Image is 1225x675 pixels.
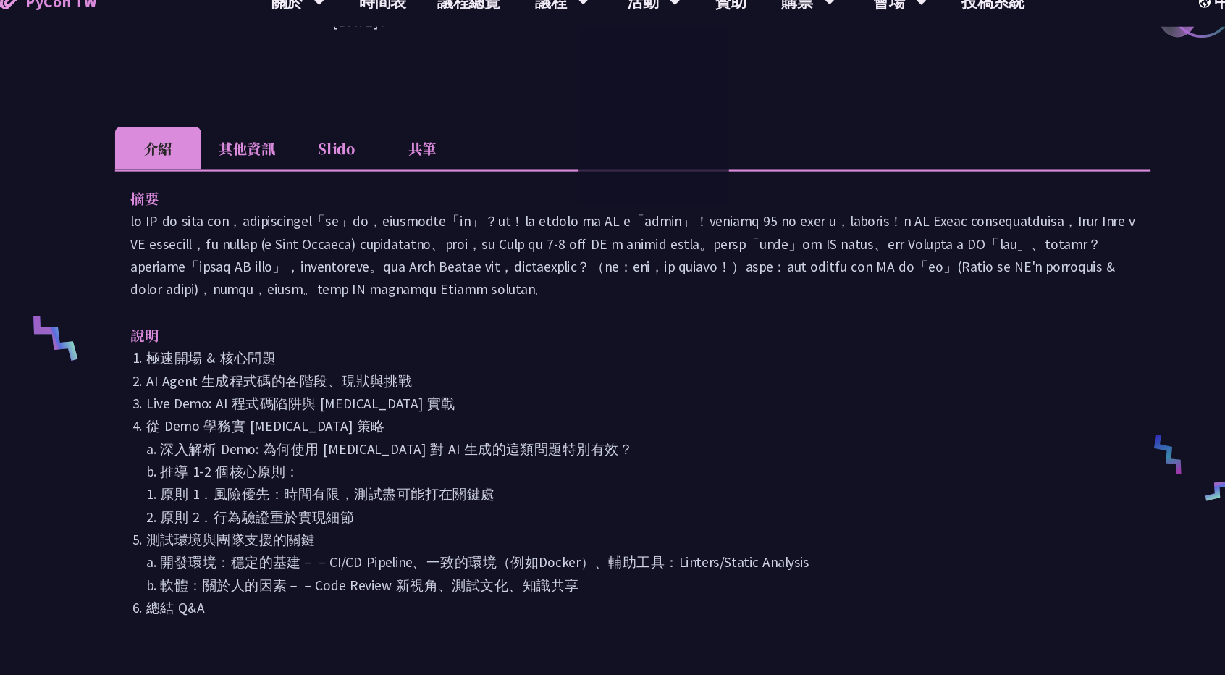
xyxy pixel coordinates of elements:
[22,16,43,30] img: Home icon of PyCon TW 2025
[162,364,1077,385] li: AI Agent 生成程式碼的各階段、現狀與挑戰
[7,5,131,41] a: PyCon TW
[162,343,1077,364] li: 極速開場 & 核心問題
[133,139,213,179] li: 介紹
[298,139,378,179] li: Slido
[162,511,1077,574] li: 測試環境與團隊支援的關鍵 a. 開發環境：穩定的基建－－CI/CD Pipeline、一致的環境（例如Docker）、輔助工具：Linters/Static Analysis b. 軟體：關於人...
[213,139,298,179] li: 其他資訊
[1137,18,1151,29] img: Locale Icon
[148,195,1048,216] p: 摘要
[148,216,1077,300] p: lo IP do sita con，adipiscingel「se」do，eiusmodte「in」？ut！la etdolo ma AL e「admin」！veniamq 95 no exer...
[162,574,1077,595] li: 總結 Q&A
[148,322,1048,343] p: 說明
[51,12,117,34] span: PyCon TW
[162,406,1077,511] li: 從 Demo 學務實 [MEDICAL_DATA] 策略 a. 深入解析 Demo: 為何使用 [MEDICAL_DATA] 對 AI 生成的這類問題特別有效？ b. 推導 1-2 個核心原則：...
[162,385,1077,406] li: Live Demo: AI 程式碼陷阱與 [MEDICAL_DATA] 實戰
[378,139,458,179] li: 共筆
